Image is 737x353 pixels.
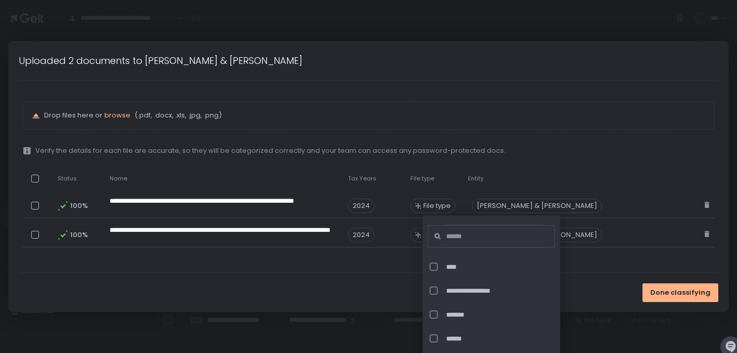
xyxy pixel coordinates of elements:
span: Tax Years [348,175,377,182]
span: Entity [468,175,484,182]
span: 100% [70,201,87,211]
span: 2024 [348,199,374,213]
span: File type [423,201,451,211]
span: Status [58,175,77,182]
span: Verify the details for each file are accurate, so they will be categorized correctly and your tea... [35,146,505,155]
div: [PERSON_NAME] & [PERSON_NAME] [472,199,602,213]
span: (.pdf, .docx, .xls, .jpg, .png) [132,111,222,120]
span: File type [410,175,434,182]
p: Drop files here or [44,111,705,120]
h1: Uploaded 2 documents to [PERSON_NAME] & [PERSON_NAME] [19,54,302,68]
span: 2024 [348,228,374,242]
span: 100% [70,230,87,240]
span: browse [104,110,130,120]
span: Done classifying [650,288,711,297]
span: Name [110,175,127,182]
button: browse [104,111,130,120]
button: Done classifying [642,283,718,302]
